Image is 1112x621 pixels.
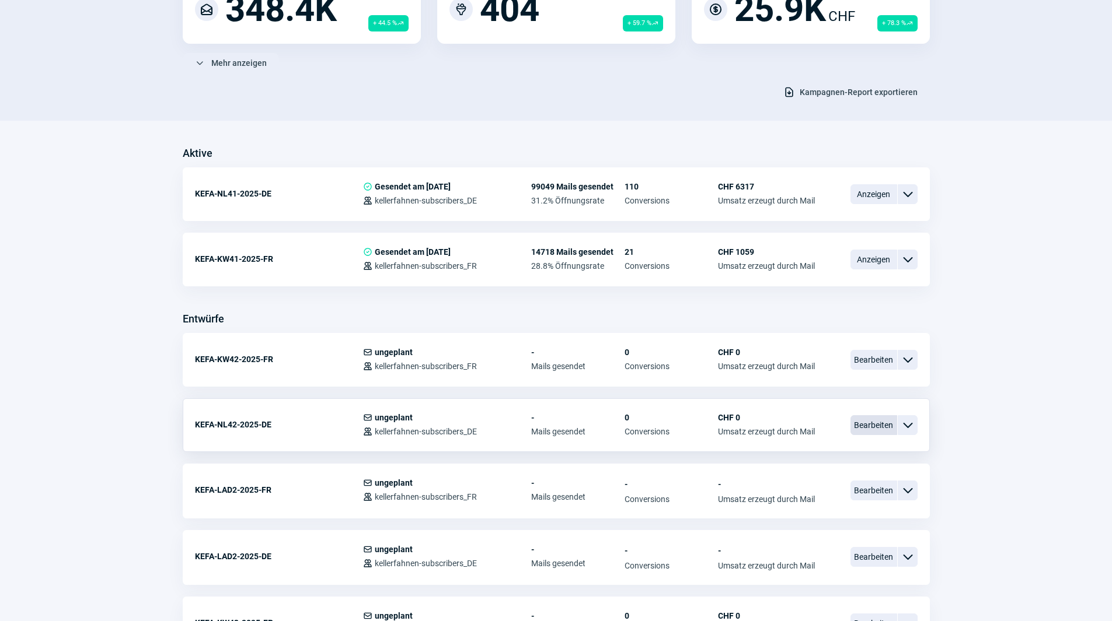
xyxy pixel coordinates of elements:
[531,478,625,487] span: -
[531,427,625,436] span: Mails gesendet
[718,348,815,357] span: CHF 0
[531,182,625,191] span: 99049 Mails gesendet
[531,348,625,357] span: -
[718,611,815,620] span: CHF 0
[531,559,625,568] span: Mails gesendet
[625,362,718,371] span: Conversions
[183,53,279,73] button: Mehr anzeigen
[718,182,815,191] span: CHF 6317
[850,415,897,435] span: Bearbeiten
[183,310,224,328] h3: Entwürfe
[718,196,815,205] span: Umsatz erzeugt durch Mail
[375,261,477,271] span: kellerfahnen-subscribers_FR
[375,182,451,191] span: Gesendet am [DATE]
[375,545,413,554] span: ungeplant
[531,196,625,205] span: 31.2% Öffnungsrate
[718,545,815,556] span: -
[211,54,267,72] span: Mehr anzeigen
[850,350,897,370] span: Bearbeiten
[375,413,413,422] span: ungeplant
[375,478,413,487] span: ungeplant
[625,545,718,556] span: -
[625,413,718,422] span: 0
[195,413,363,436] div: KEFA-NL42-2025-DE
[368,15,409,31] span: + 44.5 %
[828,6,855,27] span: CHF
[718,561,815,570] span: Umsatz erzeugt durch Mail
[531,261,625,271] span: 28.8% Öffnungsrate
[375,492,477,501] span: kellerfahnen-subscribers_FR
[195,247,363,271] div: KEFA-KW41-2025-FR
[625,261,718,271] span: Conversions
[877,15,918,31] span: + 78.3 %
[718,362,815,371] span: Umsatz erzeugt durch Mail
[850,184,897,204] span: Anzeigen
[850,480,897,500] span: Bearbeiten
[195,182,363,205] div: KEFA-NL41-2025-DE
[375,196,477,205] span: kellerfahnen-subscribers_DE
[771,82,930,102] button: Kampagnen-Report exportieren
[625,196,718,205] span: Conversions
[531,247,625,257] span: 14718 Mails gesendet
[531,545,625,554] span: -
[375,247,451,257] span: Gesendet am [DATE]
[718,247,815,257] span: CHF 1059
[625,611,718,620] span: 0
[718,261,815,271] span: Umsatz erzeugt durch Mail
[375,427,477,436] span: kellerfahnen-subscribers_DE
[625,427,718,436] span: Conversions
[625,478,718,490] span: -
[718,478,815,490] span: -
[531,611,625,620] span: -
[623,15,663,31] span: + 59.7 %
[625,561,718,570] span: Conversions
[718,413,815,422] span: CHF 0
[625,247,718,257] span: 21
[850,547,897,567] span: Bearbeiten
[195,478,363,501] div: KEFA-LAD2-2025-FR
[625,348,718,357] span: 0
[718,494,815,504] span: Umsatz erzeugt durch Mail
[800,83,918,101] span: Kampagnen-Report exportieren
[195,348,363,371] div: KEFA-KW42-2025-FR
[718,427,815,436] span: Umsatz erzeugt durch Mail
[625,182,718,191] span: 110
[375,611,413,620] span: ungeplant
[183,144,212,163] h3: Aktive
[531,492,625,501] span: Mails gesendet
[625,494,718,504] span: Conversions
[375,559,477,568] span: kellerfahnen-subscribers_DE
[375,362,477,371] span: kellerfahnen-subscribers_FR
[850,250,897,269] span: Anzeigen
[531,413,625,422] span: -
[375,348,413,357] span: ungeplant
[531,362,625,371] span: Mails gesendet
[195,545,363,568] div: KEFA-LAD2-2025-DE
